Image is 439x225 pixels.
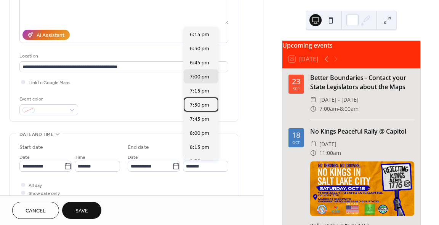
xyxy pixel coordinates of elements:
[282,41,420,50] div: Upcoming events
[310,127,414,136] div: No Kings Peaceful Rally @ Capitol
[128,153,138,161] span: Date
[310,148,316,158] div: ​
[292,78,300,85] div: 23
[292,140,300,144] div: Oct
[19,144,43,152] div: Start date
[319,140,336,149] span: [DATE]
[190,101,209,109] span: 7:30 pm
[190,143,209,151] span: 8:15 pm
[190,115,209,123] span: 7:45 pm
[319,95,359,104] span: [DATE] - [DATE]
[319,104,338,113] span: 7:00am
[183,153,194,161] span: Time
[319,148,341,158] span: 11:00am
[190,30,209,38] span: 6:15 pm
[190,45,209,53] span: 6:30 pm
[19,153,30,161] span: Date
[310,104,316,113] div: ​
[75,153,85,161] span: Time
[29,190,60,198] span: Show date only
[190,87,209,95] span: 7:15 pm
[190,73,209,81] span: 7:00 pm
[340,104,359,113] span: 8:00am
[12,202,59,219] button: Cancel
[292,131,300,139] div: 18
[29,79,70,87] span: Link to Google Maps
[62,202,101,219] button: Save
[128,144,149,152] div: End date
[190,59,209,67] span: 6:45 pm
[26,207,46,215] span: Cancel
[310,95,316,104] div: ​
[293,87,300,91] div: Sep
[190,129,209,137] span: 8:00 pm
[310,161,414,216] img: img_dHQJ61ycM8pXvmxSiIouK.800px.png
[22,30,70,40] button: AI Assistant
[75,207,88,215] span: Save
[19,52,227,60] div: Location
[29,182,42,190] span: All day
[310,140,316,149] div: ​
[37,32,64,40] div: AI Assistant
[338,104,340,113] span: -
[190,157,209,165] span: 8:30 pm
[19,131,53,139] span: Date and time
[19,95,77,103] div: Event color
[310,73,414,91] div: Better Boundaries - Contact your State Legislators about the Maps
